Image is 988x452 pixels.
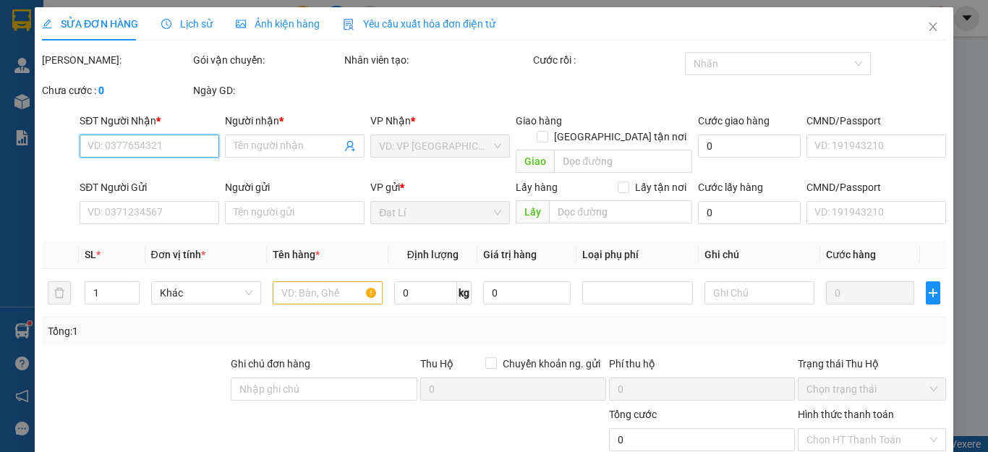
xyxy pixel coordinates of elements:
strong: Nhận: [29,89,191,167]
span: Thu Hộ [420,358,453,370]
span: Yêu cầu xuất hóa đơn điện tử [343,18,495,30]
span: Lấy [516,200,549,223]
label: Cước giao hàng [697,115,769,127]
span: Giá trị hàng [482,249,536,260]
div: Tổng: 1 [48,323,383,339]
span: Gửi: [79,8,142,23]
label: Ghi chú đơn hàng [231,358,310,370]
div: Ngày GD: [193,82,341,98]
input: Ghi Chú [704,281,814,304]
img: icon [343,19,354,30]
div: CMND/Passport [806,113,946,129]
th: Loại phụ phí [576,241,698,269]
span: clock-circle [161,19,171,29]
div: SĐT Người Nhận [80,113,219,129]
div: VP gửi [370,179,510,195]
input: Dọc đường [549,200,691,223]
label: Cước lấy hàng [697,182,762,193]
span: Lấy hàng [516,182,558,193]
input: Ghi chú đơn hàng [231,378,417,401]
div: SĐT Người Gửi [80,179,219,195]
div: Cước rồi : [533,52,681,68]
input: Cước lấy hàng [697,201,801,224]
button: plus [925,281,940,304]
div: CMND/Passport [806,179,946,195]
span: plus [926,287,940,299]
div: Phí thu hộ [609,356,795,378]
span: DL1208250081 - [79,42,204,80]
span: Định lượng [407,249,459,260]
span: Khác [159,282,252,304]
span: user-add [344,140,356,152]
input: Dọc đường [554,150,691,173]
span: Lịch sử [161,18,213,30]
span: Lấy tận nơi [629,179,691,195]
span: nguyenhoang.tienoanh - In: [79,55,204,80]
span: SỬA ĐƠN HÀNG [42,18,138,30]
span: [GEOGRAPHIC_DATA] tận nơi [548,129,691,145]
div: Người gửi [225,179,365,195]
span: Giao [516,150,554,173]
span: Tổng cước [609,409,657,420]
span: kg [456,281,471,304]
div: [PERSON_NAME]: [42,52,190,68]
input: Cước giao hàng [697,135,801,158]
span: Chọn trạng thái [806,378,937,400]
th: Ghi chú [698,241,819,269]
span: Ảnh kiện hàng [236,18,320,30]
span: Cước hàng [826,249,876,260]
button: Close [913,7,953,48]
span: Đơn vị tính [150,249,205,260]
span: edit [42,19,52,29]
span: picture [236,19,246,29]
button: delete [48,281,71,304]
div: Chưa cước : [42,82,190,98]
span: Giao hàng [516,115,562,127]
input: VD: Bàn, Ghế [273,281,383,304]
span: Tên hàng [273,249,320,260]
div: Nhân viên tạo: [344,52,530,68]
b: 0 [98,85,104,96]
div: Trạng thái Thu Hộ [798,356,946,372]
div: Gói vận chuyển: [193,52,341,68]
label: Hình thức thanh toán [798,409,894,420]
span: 17:57:06 [DATE] [92,68,176,80]
span: A SỸ - 0932502434 [79,27,179,39]
div: Người nhận [225,113,365,129]
span: Chuyển khoản ng. gửi [497,356,606,372]
span: close [927,21,939,33]
span: SL [85,249,96,260]
span: Đạt Lí [105,8,142,23]
span: VP Nhận [370,115,411,127]
span: Đạt Lí [379,202,501,223]
input: 0 [826,281,914,304]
